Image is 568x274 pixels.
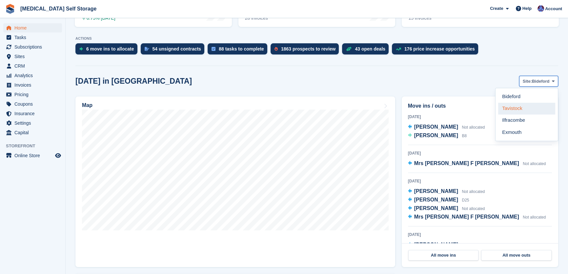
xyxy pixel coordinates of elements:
span: [PERSON_NAME] [414,197,458,202]
span: Capital [14,128,54,137]
a: [MEDICAL_DATA] Self Storage [18,3,99,14]
span: Help [522,5,532,12]
span: B8 [462,134,467,138]
a: menu [3,109,62,118]
span: Not allocated [462,189,485,194]
a: menu [3,52,62,61]
h2: Move ins / outs [408,102,552,110]
span: Not allocated [462,243,485,247]
span: CRM [14,61,54,71]
a: [PERSON_NAME] Not allocated [408,123,485,132]
span: Coupons [14,99,54,109]
img: Helen Walker [538,5,544,12]
img: prospect-51fa495bee0391a8d652442698ab0144808aea92771e9ea1ae160a38d050c398.svg [274,47,278,51]
a: [PERSON_NAME] Not allocated [408,204,485,213]
img: stora-icon-8386f47178a22dfd0bd8f6a31ec36ba5ce8667c1dd55bd0f319d3a0aa187defe.svg [5,4,15,14]
span: Analytics [14,71,54,80]
a: 1863 prospects to review [271,43,342,58]
span: Mrs [PERSON_NAME] F [PERSON_NAME] [414,160,519,166]
span: Site: [523,78,532,85]
img: task-75834270c22a3079a89374b754ae025e5fb1db73e45f91037f5363f120a921f8.svg [212,47,215,51]
a: Bideford [498,91,555,103]
span: [PERSON_NAME] [414,133,458,138]
a: Tavistock [498,103,555,115]
div: [DATE] [408,232,552,238]
div: [DATE] [408,114,552,120]
a: 54 unsigned contracts [141,43,208,58]
h2: [DATE] in [GEOGRAPHIC_DATA] [75,77,192,86]
div: 0.75% [DATE] [81,15,117,21]
span: Tasks [14,33,54,42]
a: 43 open deals [342,43,392,58]
span: Not allocated [523,215,546,220]
a: 176 price increase opportunities [392,43,481,58]
a: [PERSON_NAME] D25 [408,196,469,204]
p: ACTIONS [75,36,558,41]
span: [PERSON_NAME] [414,242,458,247]
span: Create [490,5,503,12]
a: menu [3,128,62,137]
a: [PERSON_NAME] Not allocated [408,187,485,196]
div: 54 unsigned contracts [152,46,201,52]
a: [PERSON_NAME] Not allocated [408,241,485,249]
div: [DATE] [408,178,552,184]
span: Home [14,23,54,32]
a: All move outs [481,250,552,261]
div: 1863 prospects to review [281,46,336,52]
img: contract_signature_icon-13c848040528278c33f63329250d36e43548de30e8caae1d1a13099fd9432cc5.svg [145,47,149,51]
div: 15 invoices [408,15,456,21]
div: [DATE] [408,150,552,156]
a: menu [3,151,62,160]
a: Mrs [PERSON_NAME] F [PERSON_NAME] Not allocated [408,159,546,168]
span: Sites [14,52,54,61]
span: Not allocated [523,161,546,166]
a: menu [3,90,62,99]
a: Ilfracombe [498,115,555,126]
a: All move ins [408,250,479,261]
a: Map [75,96,395,267]
a: menu [3,80,62,90]
div: 28 invoices [245,15,294,21]
button: Site: Bideford [519,76,558,87]
a: menu [3,99,62,109]
div: 88 tasks to complete [219,46,264,52]
span: Invoices [14,80,54,90]
div: 6 move ins to allocate [86,46,134,52]
span: Bideford [532,78,549,85]
div: 176 price increase opportunities [404,46,475,52]
span: Not allocated [462,125,485,130]
a: menu [3,42,62,52]
span: Not allocated [462,206,485,211]
a: 6 move ins to allocate [75,43,141,58]
a: 88 tasks to complete [208,43,271,58]
span: [PERSON_NAME] [414,205,458,211]
h2: Map [82,102,92,108]
span: Account [545,6,562,12]
a: [PERSON_NAME] B8 [408,132,467,140]
a: menu [3,33,62,42]
span: Insurance [14,109,54,118]
span: Pricing [14,90,54,99]
span: [PERSON_NAME] [414,124,458,130]
span: Mrs [PERSON_NAME] F [PERSON_NAME] [414,214,519,220]
img: price_increase_opportunities-93ffe204e8149a01c8c9dc8f82e8f89637d9d84a8eef4429ea346261dce0b2c0.svg [396,48,401,51]
span: Online Store [14,151,54,160]
span: Settings [14,118,54,128]
div: 43 open deals [355,46,385,52]
a: Preview store [54,152,62,159]
span: D25 [462,198,469,202]
img: move_ins_to_allocate_icon-fdf77a2bb77ea45bf5b3d319d69a93e2d87916cf1d5bf7949dd705db3b84f3ca.svg [79,47,83,51]
a: menu [3,61,62,71]
a: menu [3,118,62,128]
a: Mrs [PERSON_NAME] F [PERSON_NAME] Not allocated [408,213,546,221]
a: Exmouth [498,126,555,138]
span: Subscriptions [14,42,54,52]
img: deal-1b604bf984904fb50ccaf53a9ad4b4a5d6e5aea283cecdc64d6e3604feb123c2.svg [346,47,352,51]
a: menu [3,71,62,80]
a: menu [3,23,62,32]
span: Storefront [6,143,65,149]
span: [PERSON_NAME] [414,188,458,194]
